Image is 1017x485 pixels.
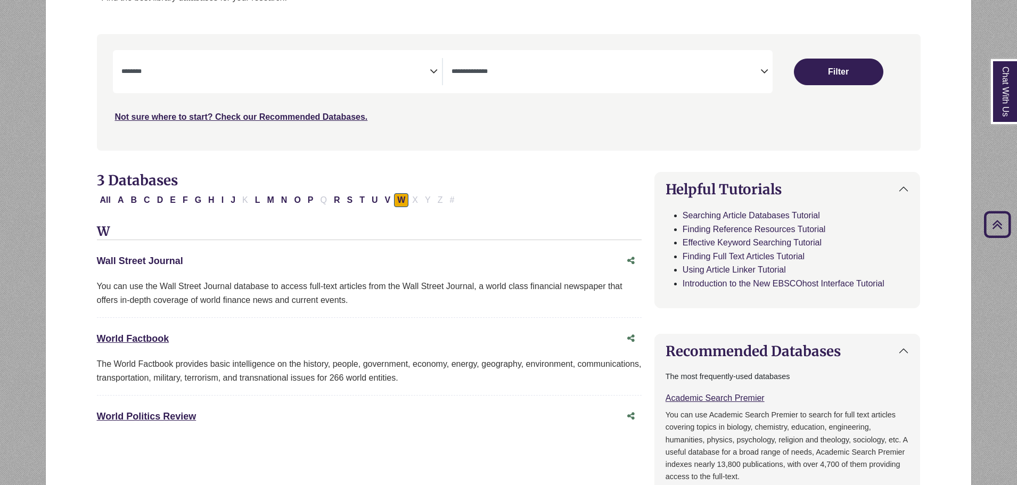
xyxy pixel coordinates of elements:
button: Filter Results F [179,193,191,207]
button: Filter Results L [252,193,264,207]
textarea: Search [121,68,430,77]
a: Finding Full Text Articles Tutorial [683,252,805,261]
a: World Factbook [97,333,169,344]
button: Filter Results V [382,193,394,207]
button: Recommended Databases [655,334,920,368]
button: Filter Results C [141,193,153,207]
button: Filter Results T [356,193,368,207]
button: Filter Results N [278,193,291,207]
button: Filter Results R [331,193,343,207]
button: Filter Results B [128,193,141,207]
a: Searching Article Databases Tutorial [683,211,820,220]
button: Share this database [620,251,642,271]
span: 3 Databases [97,171,178,189]
button: Filter Results S [344,193,356,207]
button: Filter Results J [227,193,239,207]
button: Filter Results D [154,193,167,207]
a: Effective Keyword Searching Tutorial [683,238,822,247]
button: All [97,193,114,207]
button: Filter Results A [114,193,127,207]
p: The most frequently-used databases [666,371,909,383]
textarea: Search [452,68,760,77]
button: Filter Results H [205,193,218,207]
button: Filter Results P [305,193,317,207]
button: Share this database [620,328,642,349]
a: Finding Reference Resources Tutorial [683,225,826,234]
h3: W [97,224,642,240]
nav: Search filters [97,34,921,150]
button: Filter Results E [167,193,179,207]
a: Not sure where to start? Check our Recommended Databases. [115,112,368,121]
a: Using Article Linker Tutorial [683,265,786,274]
button: Filter Results U [368,193,381,207]
button: Submit for Search Results [794,59,883,85]
div: The World Factbook provides basic intelligence on the history, people, government, economy, energ... [97,357,642,384]
p: You can use Academic Search Premier to search for full text articles covering topics in biology, ... [666,409,909,482]
a: World Politics Review [97,411,196,422]
button: Filter Results I [218,193,227,207]
button: Helpful Tutorials [655,172,920,206]
button: Filter Results W [394,193,408,207]
button: Filter Results O [291,193,304,207]
button: Filter Results G [192,193,204,207]
button: Share this database [620,406,642,426]
div: Alpha-list to filter by first letter of database name [97,195,459,204]
a: Wall Street Journal [97,256,183,266]
a: Academic Search Premier [666,393,765,402]
a: Introduction to the New EBSCOhost Interface Tutorial [683,279,884,288]
a: Back to Top [980,217,1014,232]
button: Filter Results M [264,193,277,207]
div: You can use the Wall Street Journal database to access full-text articles from the Wall Street Jo... [97,280,642,307]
